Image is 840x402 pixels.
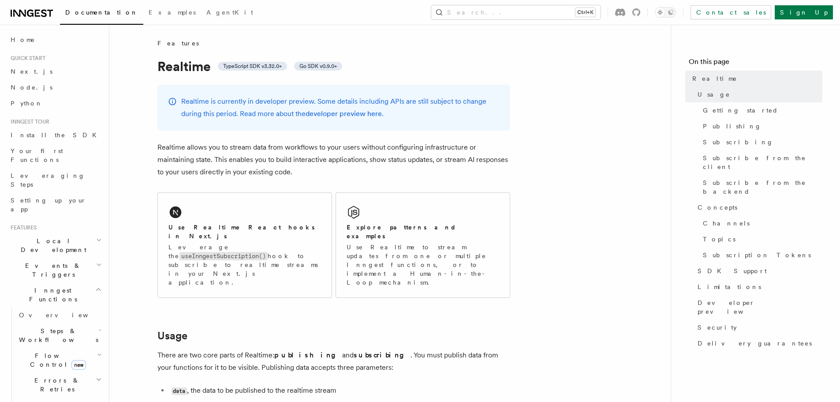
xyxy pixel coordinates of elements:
button: Inngest Functions [7,282,104,307]
a: Developer preview [694,295,822,319]
span: Python [11,100,43,107]
code: useInngestSubscription() [179,252,268,260]
a: AgentKit [201,3,258,24]
a: Subscribe from the client [699,150,822,175]
a: Usage [694,86,822,102]
span: Getting started [703,106,778,115]
span: Steps & Workflows [15,327,98,344]
a: Getting started [699,102,822,118]
a: developer preview here [306,109,382,118]
span: Setting up your app [11,197,86,213]
span: Channels [703,219,750,228]
h2: Explore patterns and examples [347,223,499,240]
a: Python [7,95,104,111]
span: Overview [19,312,110,319]
h1: Realtime [157,58,510,74]
span: Concepts [698,203,737,212]
span: Topics [703,235,735,244]
a: Delivery guarantees [694,335,822,351]
span: Errors & Retries [15,376,96,394]
span: Usage [698,90,730,99]
a: Install the SDK [7,127,104,143]
a: SDK Support [694,263,822,279]
p: Realtime allows you to stream data from workflows to your users without configuring infrastructur... [157,141,510,178]
span: Go SDK v0.9.0+ [299,63,337,70]
span: Flow Control [15,351,97,369]
span: AgentKit [206,9,253,16]
a: Your first Functions [7,143,104,168]
span: Events & Triggers [7,261,96,279]
h2: Use Realtime React hooks in Next.js [168,223,321,240]
li: , the data to be published to the realtime stream [169,384,510,397]
a: Explore patterns and examplesUse Realtime to stream updates from one or multiple Inngest function... [336,192,510,298]
button: Steps & Workflows [15,323,104,348]
span: Publishing [703,122,762,131]
a: Examples [143,3,201,24]
span: SDK Support [698,267,767,275]
span: Subscribe from the client [703,154,822,171]
a: Overview [15,307,104,323]
a: Node.js [7,79,104,95]
a: Documentation [60,3,143,25]
a: Concepts [694,199,822,215]
strong: subscribing [354,351,411,359]
a: Home [7,32,104,48]
button: Toggle dark mode [655,7,676,18]
a: Setting up your app [7,192,104,217]
a: Usage [157,330,187,342]
button: Local Development [7,233,104,258]
h4: On this page [689,56,822,71]
p: Leverage the hook to subscribe to realtime streams in your Next.js application. [168,243,321,287]
span: TypeScript SDK v3.32.0+ [223,63,282,70]
a: Subscription Tokens [699,247,822,263]
p: Use Realtime to stream updates from one or multiple Inngest functions, or to implement a Human-in... [347,243,499,287]
a: Next.js [7,64,104,79]
span: Subscribe from the backend [703,178,822,196]
span: Local Development [7,237,96,254]
span: new [71,360,86,370]
a: Limitations [694,279,822,295]
span: Install the SDK [11,131,102,139]
p: Realtime is currently in developer preview. Some details including APIs are still subject to chan... [181,95,500,120]
span: Inngest Functions [7,286,95,304]
span: Delivery guarantees [698,339,812,348]
span: Realtime [692,74,737,83]
span: Subscription Tokens [703,251,811,259]
button: Search...Ctrl+K [431,5,601,19]
a: Topics [699,231,822,247]
span: Quick start [7,55,45,62]
span: Subscribing [703,138,773,147]
span: Home [11,35,35,44]
a: Realtime [689,71,822,86]
span: Developer preview [698,298,822,316]
span: Examples [149,9,196,16]
p: There are two core parts of Realtime: and . You must publish data from your functions for it to b... [157,349,510,374]
a: Leveraging Steps [7,168,104,192]
a: Security [694,319,822,335]
span: Features [7,224,37,231]
a: Sign Up [775,5,833,19]
span: Features [157,39,199,48]
button: Events & Triggers [7,258,104,282]
span: Limitations [698,282,761,291]
span: Security [698,323,737,332]
a: Contact sales [691,5,771,19]
button: Errors & Retries [15,372,104,397]
span: Node.js [11,84,52,91]
span: Your first Functions [11,147,63,163]
button: Flow Controlnew [15,348,104,372]
code: data [172,387,187,395]
a: Channels [699,215,822,231]
a: Use Realtime React hooks in Next.jsLeverage theuseInngestSubscription()hook to subscribe to realt... [157,192,332,298]
a: Subscribing [699,134,822,150]
span: Inngest tour [7,118,49,125]
a: Subscribe from the backend [699,175,822,199]
span: Next.js [11,68,52,75]
span: Leveraging Steps [11,172,85,188]
a: Publishing [699,118,822,134]
span: Documentation [65,9,138,16]
strong: publishing [274,351,342,359]
kbd: Ctrl+K [575,8,595,17]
